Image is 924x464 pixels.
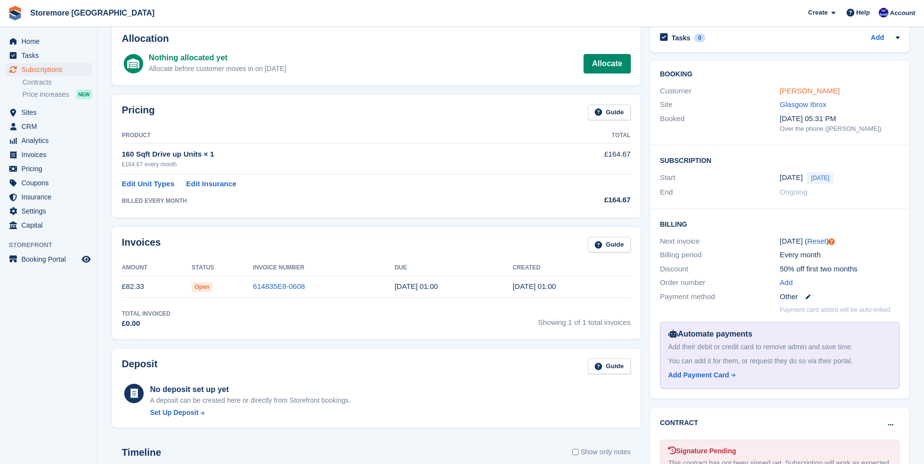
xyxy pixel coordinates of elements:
[21,176,80,190] span: Coupons
[538,309,631,329] span: Showing 1 of 1 total invoices
[122,447,161,458] h2: Timeline
[660,86,780,97] div: Customer
[584,54,630,73] a: Allocate
[588,237,631,253] a: Guide
[21,120,80,133] span: CRM
[780,124,900,134] div: Over the phone ([PERSON_NAME])
[21,218,80,232] span: Capital
[150,408,199,418] div: Set Up Deposit
[150,395,351,406] p: A deposit can be created here or directly from Storefront bookings.
[535,128,631,143] th: Total
[512,260,630,276] th: Created
[668,356,891,366] div: You can add it for them, or request they do so via their portal.
[22,90,69,99] span: Price increases
[827,237,836,246] div: Tooltip anchor
[588,358,631,375] a: Guide
[535,195,631,206] div: £164.67
[5,148,92,161] a: menu
[807,237,826,245] a: Reset
[122,196,535,205] div: BILLED EVERY MONTH
[660,99,780,110] div: Site
[80,253,92,265] a: Preview store
[122,105,155,121] h2: Pricing
[668,370,887,380] a: Add Payment Card
[5,63,92,76] a: menu
[890,8,915,18] span: Account
[5,190,92,204] a: menu
[660,172,780,184] div: Start
[122,358,157,375] h2: Deposit
[5,49,92,62] a: menu
[660,155,900,165] h2: Subscription
[21,35,80,48] span: Home
[512,282,556,290] time: 2025-08-13 00:00:33 UTC
[5,120,92,133] a: menu
[149,52,286,64] div: Nothing allocated yet
[5,35,92,48] a: menu
[780,236,900,247] div: [DATE] ( )
[186,178,236,190] a: Edit Insurance
[26,5,158,21] a: Storemore [GEOGRAPHIC_DATA]
[21,204,80,218] span: Settings
[253,282,305,290] a: 614835E8-0608
[21,106,80,119] span: Sites
[21,49,80,62] span: Tasks
[253,260,395,276] th: Invoice Number
[122,33,631,44] h2: Allocation
[5,162,92,176] a: menu
[122,276,191,298] td: £82.33
[856,8,870,18] span: Help
[807,172,834,184] span: [DATE]
[149,64,286,74] div: Allocate before customer moves in on [DATE]
[780,250,900,261] div: Every month
[879,8,888,18] img: Angela
[780,305,890,315] p: Payment card added will be auto-linked
[122,149,535,160] div: 160 Sqft Drive up Units × 1
[5,204,92,218] a: menu
[122,260,191,276] th: Amount
[668,342,891,352] div: Add their debit or credit card to remove admin and save time.
[808,8,828,18] span: Create
[5,218,92,232] a: menu
[21,252,80,266] span: Booking Portal
[780,113,900,125] div: [DATE] 05:31 PM
[122,128,535,143] th: Product
[5,106,92,119] a: menu
[660,277,780,288] div: Order number
[660,187,780,198] div: End
[122,178,174,190] a: Edit Unit Types
[660,219,900,229] h2: Billing
[21,63,80,76] span: Subscriptions
[780,264,900,275] div: 50% off first two months
[780,291,900,303] div: Other
[21,148,80,161] span: Invoices
[5,252,92,266] a: menu
[871,33,884,44] a: Add
[660,264,780,275] div: Discount
[21,134,80,147] span: Analytics
[660,71,900,78] h2: Booking
[122,309,170,318] div: Total Invoiced
[780,188,808,196] span: Ongoing
[660,418,698,428] h2: Contract
[8,6,22,20] img: stora-icon-8386f47178a22dfd0bd8f6a31ec36ba5ce8667c1dd55bd0f319d3a0aa187defe.svg
[150,384,351,395] div: No deposit set up yet
[668,370,729,380] div: Add Payment Card
[122,237,161,253] h2: Invoices
[21,162,80,176] span: Pricing
[668,446,891,456] div: Signature Pending
[5,134,92,147] a: menu
[76,89,92,99] div: NEW
[668,328,891,340] div: Automate payments
[395,282,438,290] time: 2025-08-14 00:00:00 UTC
[22,89,92,100] a: Price increases NEW
[588,105,631,121] a: Guide
[660,291,780,303] div: Payment method
[5,176,92,190] a: menu
[122,318,170,329] div: £0.00
[21,190,80,204] span: Insurance
[150,408,351,418] a: Set Up Deposit
[780,87,840,95] a: [PERSON_NAME]
[122,160,535,169] div: £164.67 every month
[694,34,705,42] div: 0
